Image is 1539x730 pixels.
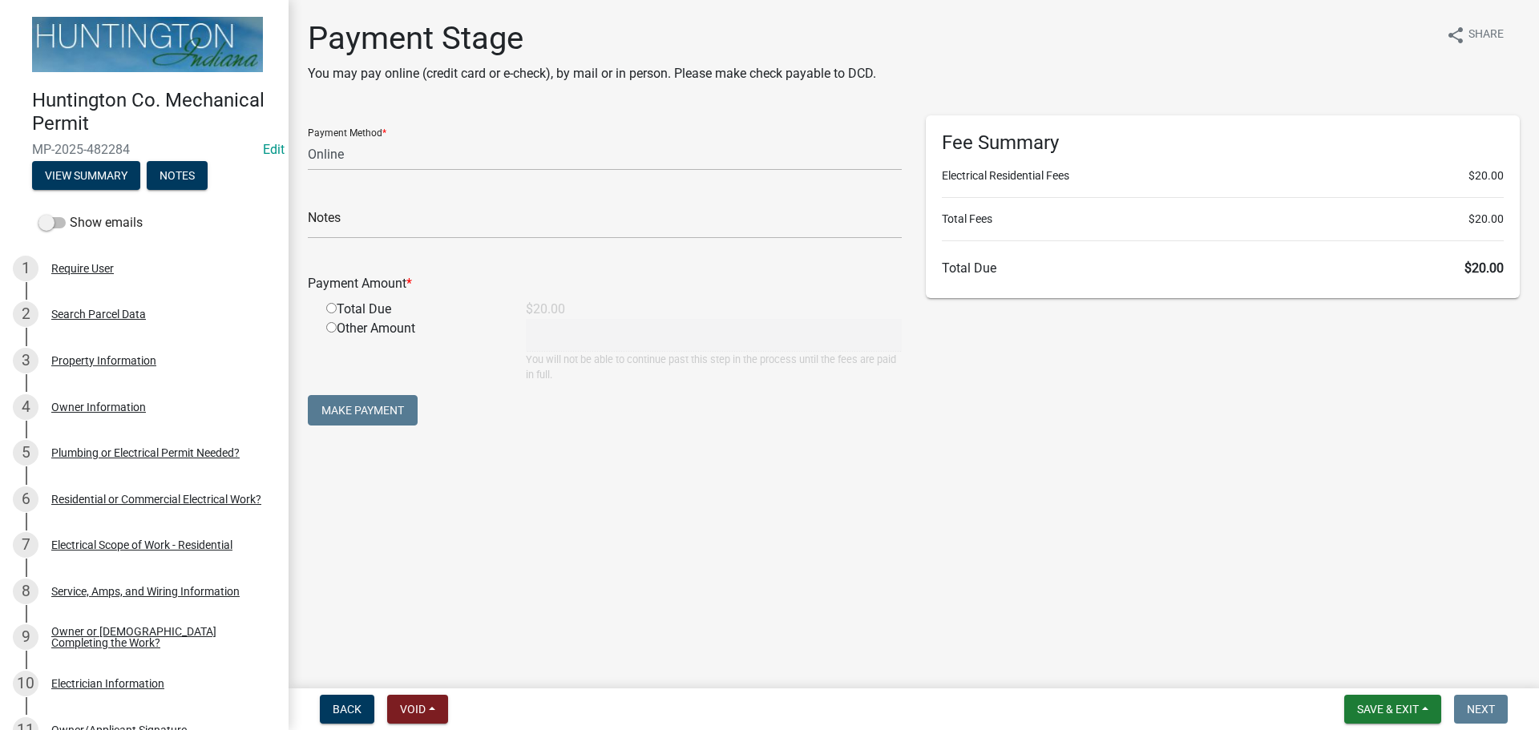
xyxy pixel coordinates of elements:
[51,263,114,274] div: Require User
[51,586,240,597] div: Service, Amps, and Wiring Information
[296,274,914,293] div: Payment Amount
[1468,211,1504,228] span: $20.00
[51,401,146,413] div: Owner Information
[1467,703,1495,716] span: Next
[51,309,146,320] div: Search Parcel Data
[1433,19,1517,50] button: shareShare
[13,579,38,604] div: 8
[942,211,1504,228] li: Total Fees
[1344,695,1441,724] button: Save & Exit
[13,486,38,512] div: 6
[13,348,38,373] div: 3
[387,695,448,724] button: Void
[942,260,1504,276] h6: Total Due
[1468,167,1504,184] span: $20.00
[1446,26,1465,45] i: share
[263,142,285,157] a: Edit
[13,624,38,650] div: 9
[308,64,876,83] p: You may pay online (credit card or e-check), by mail or in person. Please make check payable to DCD.
[1464,260,1504,276] span: $20.00
[51,494,261,505] div: Residential or Commercial Electrical Work?
[942,167,1504,184] li: Electrical Residential Fees
[13,440,38,466] div: 5
[314,319,514,382] div: Other Amount
[147,170,208,183] wm-modal-confirm: Notes
[32,170,140,183] wm-modal-confirm: Summary
[942,131,1504,155] h6: Fee Summary
[51,539,232,551] div: Electrical Scope of Work - Residential
[51,355,156,366] div: Property Information
[320,695,374,724] button: Back
[263,142,285,157] wm-modal-confirm: Edit Application Number
[38,213,143,232] label: Show emails
[51,447,240,458] div: Plumbing or Electrical Permit Needed?
[1468,26,1504,45] span: Share
[333,703,362,716] span: Back
[51,626,263,648] div: Owner or [DEMOGRAPHIC_DATA] Completing the Work?
[308,19,876,58] h1: Payment Stage
[314,300,514,319] div: Total Due
[13,256,38,281] div: 1
[32,161,140,190] button: View Summary
[147,161,208,190] button: Notes
[1357,703,1419,716] span: Save & Exit
[32,17,263,72] img: Huntington County, Indiana
[1454,695,1508,724] button: Next
[13,671,38,696] div: 10
[32,142,256,157] span: MP-2025-482284
[13,532,38,558] div: 7
[13,394,38,420] div: 4
[32,89,276,135] h4: Huntington Co. Mechanical Permit
[308,395,418,425] button: Make Payment
[51,678,164,689] div: Electrician Information
[400,703,426,716] span: Void
[13,301,38,327] div: 2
